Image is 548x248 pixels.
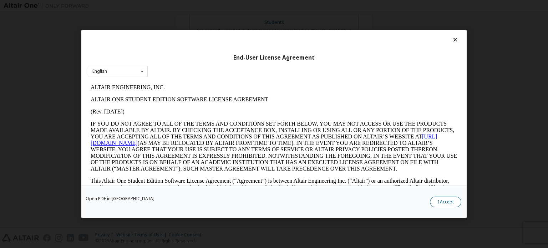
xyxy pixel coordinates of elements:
div: English [92,69,107,74]
p: ALTAIR ONE STUDENT EDITION SOFTWARE LICENSE AGREEMENT [3,15,370,21]
button: I Accept [430,197,461,207]
p: ALTAIR ENGINEERING, INC. [3,3,370,9]
div: End-User License Agreement [88,54,460,61]
a: [URL][DOMAIN_NAME] [3,52,350,65]
p: This Altair One Student Edition Software License Agreement (“Agreement”) is between Altair Engine... [3,96,370,122]
a: Open PDF in [GEOGRAPHIC_DATA] [86,197,154,201]
p: (Rev. [DATE]) [3,27,370,34]
p: IF YOU DO NOT AGREE TO ALL OF THE TERMS AND CONDITIONS SET FORTH BELOW, YOU MAY NOT ACCESS OR USE... [3,39,370,91]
